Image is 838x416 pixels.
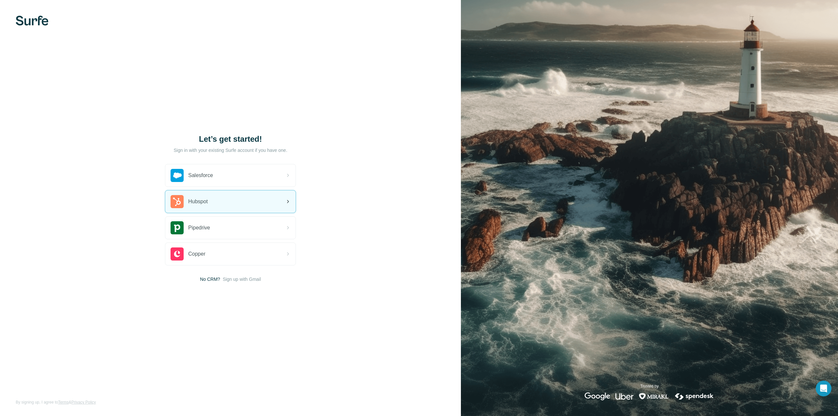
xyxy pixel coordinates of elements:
[71,400,96,405] a: Privacy Policy
[171,247,184,261] img: copper's logo
[188,198,208,206] span: Hubspot
[639,392,669,400] img: mirakl's logo
[171,195,184,208] img: hubspot's logo
[816,381,831,396] div: Open Intercom Messenger
[173,147,287,154] p: Sign in with your existing Surfe account if you have one.
[223,276,261,282] button: Sign up with Gmail
[585,392,610,400] img: google's logo
[16,399,96,405] span: By signing up, I agree to &
[188,224,210,232] span: Pipedrive
[58,400,69,405] a: Terms
[615,392,633,400] img: uber's logo
[640,383,659,389] p: Trusted by
[171,169,184,182] img: salesforce's logo
[188,250,205,258] span: Copper
[188,172,213,179] span: Salesforce
[200,276,220,282] span: No CRM?
[171,221,184,234] img: pipedrive's logo
[16,16,48,26] img: Surfe's logo
[165,134,296,144] h1: Let’s get started!
[674,392,715,400] img: spendesk's logo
